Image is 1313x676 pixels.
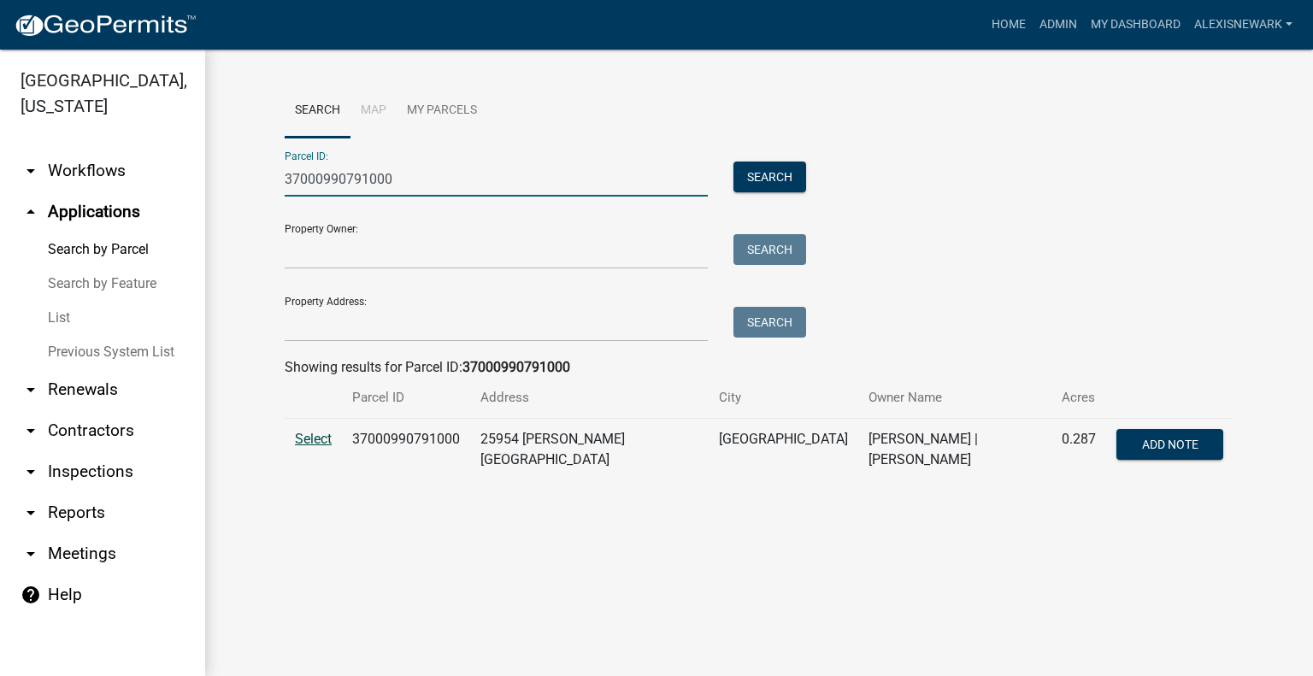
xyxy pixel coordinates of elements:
[709,378,858,418] th: City
[397,84,487,138] a: My Parcels
[21,544,41,564] i: arrow_drop_down
[1051,378,1106,418] th: Acres
[285,357,1234,378] div: Showing results for Parcel ID:
[858,419,1051,481] td: [PERSON_NAME] | [PERSON_NAME]
[21,503,41,523] i: arrow_drop_down
[295,431,332,447] a: Select
[342,378,470,418] th: Parcel ID
[1116,429,1223,460] button: Add Note
[985,9,1033,41] a: Home
[470,378,709,418] th: Address
[470,419,709,481] td: 25954 [PERSON_NAME][GEOGRAPHIC_DATA]
[858,378,1051,418] th: Owner Name
[1084,9,1187,41] a: My Dashboard
[21,202,41,222] i: arrow_drop_up
[342,419,470,481] td: 37000990791000
[462,359,570,375] strong: 37000990791000
[21,585,41,605] i: help
[285,84,350,138] a: Search
[733,162,806,192] button: Search
[1033,9,1084,41] a: Admin
[21,161,41,181] i: arrow_drop_down
[1187,9,1299,41] a: alexisnewark
[709,419,858,481] td: [GEOGRAPHIC_DATA]
[1051,419,1106,481] td: 0.287
[21,420,41,441] i: arrow_drop_down
[21,379,41,400] i: arrow_drop_down
[21,461,41,482] i: arrow_drop_down
[733,234,806,265] button: Search
[1141,438,1198,451] span: Add Note
[733,307,806,338] button: Search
